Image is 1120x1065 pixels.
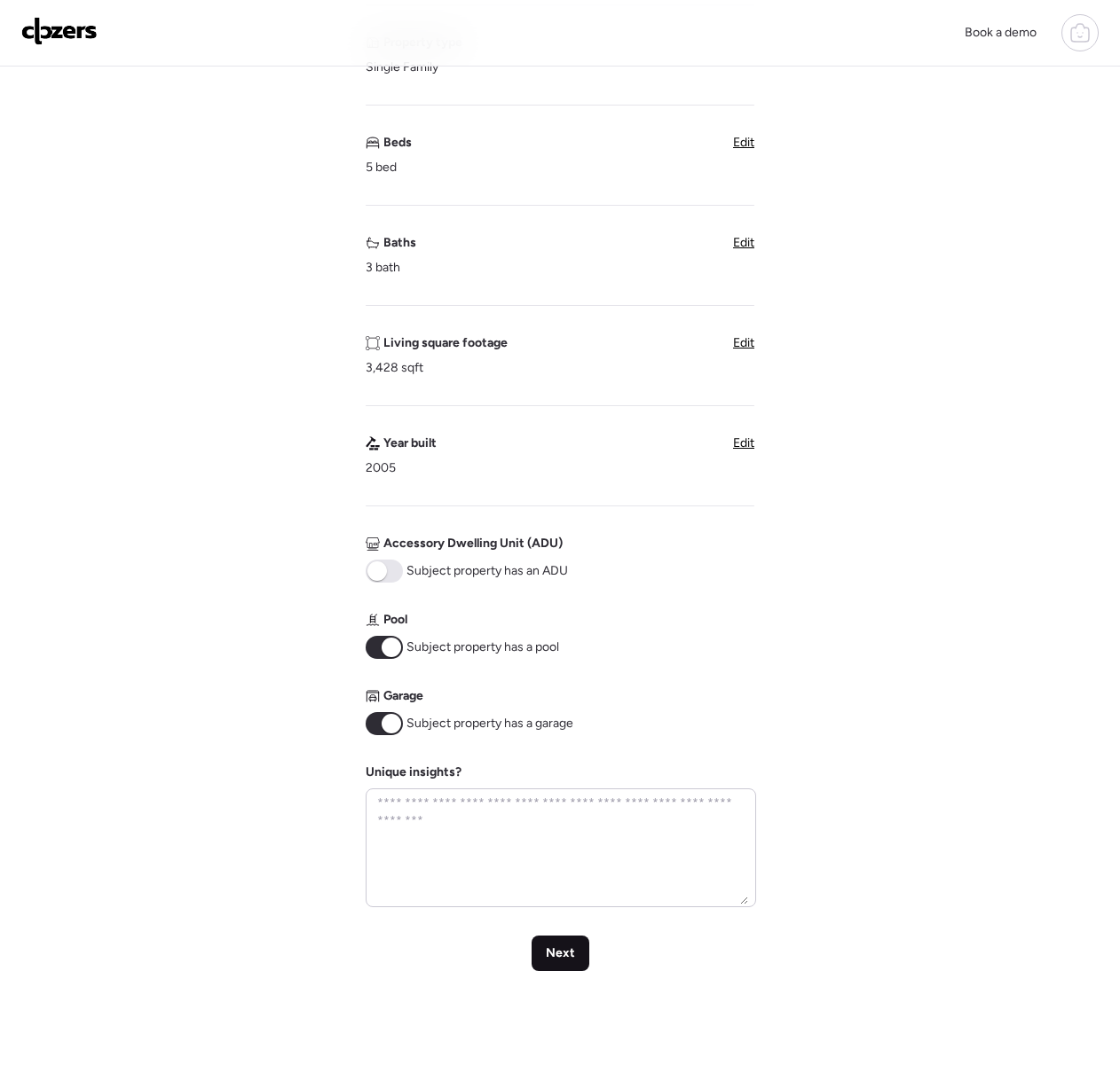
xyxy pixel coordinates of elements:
span: Subject property has a garage [406,715,573,732]
span: Accessory Dwelling Unit (ADU) [383,535,563,552]
span: Year built [383,435,437,452]
span: 3 bath [366,259,400,277]
span: 5 bed [366,159,397,176]
span: Edit [733,435,754,450]
label: Unique insights? [366,764,461,779]
span: Baths [383,234,416,252]
span: Edit [733,235,754,250]
span: 3,428 sqft [366,359,423,377]
img: Logo [21,17,98,45]
span: Single Family [366,59,438,76]
span: Beds [383,134,412,152]
span: Subject property has an ADU [406,562,568,580]
span: Next [546,944,575,962]
span: Living square footage [383,334,508,352]
span: Pool [383,611,407,629]
span: 2005 [366,459,396,477]
span: Subject property has a pool [406,638,559,656]
span: Garage [383,687,423,705]
span: Edit [733,335,754,350]
span: Book a demo [965,25,1037,40]
span: Edit [733,135,754,150]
